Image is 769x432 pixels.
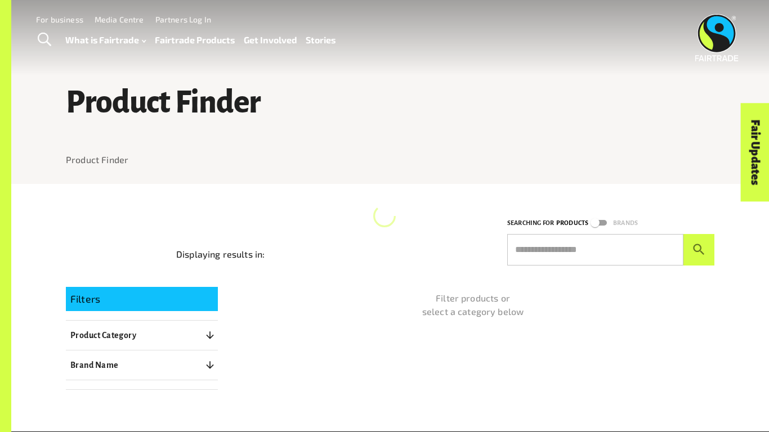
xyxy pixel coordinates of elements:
[613,218,638,228] p: Brands
[231,291,714,318] p: Filter products or select a category below
[36,15,83,24] a: For business
[95,15,144,24] a: Media Centre
[66,325,218,345] button: Product Category
[66,153,714,166] nav: breadcrumb
[556,218,588,228] p: Products
[155,15,211,24] a: Partners Log In
[66,154,128,165] a: Product Finder
[66,355,218,375] button: Brand Name
[66,86,714,120] h1: Product Finder
[65,32,146,48] a: What is Fairtrade
[70,358,119,372] p: Brand Name
[176,247,265,261] p: Displaying results in:
[244,32,297,48] a: Get Involved
[30,26,58,54] a: Toggle Search
[70,291,213,306] p: Filters
[70,328,136,342] p: Product Category
[306,32,336,48] a: Stories
[155,32,235,48] a: Fairtrade Products
[507,218,554,228] p: Searching for
[695,14,739,61] img: Fairtrade Australia New Zealand logo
